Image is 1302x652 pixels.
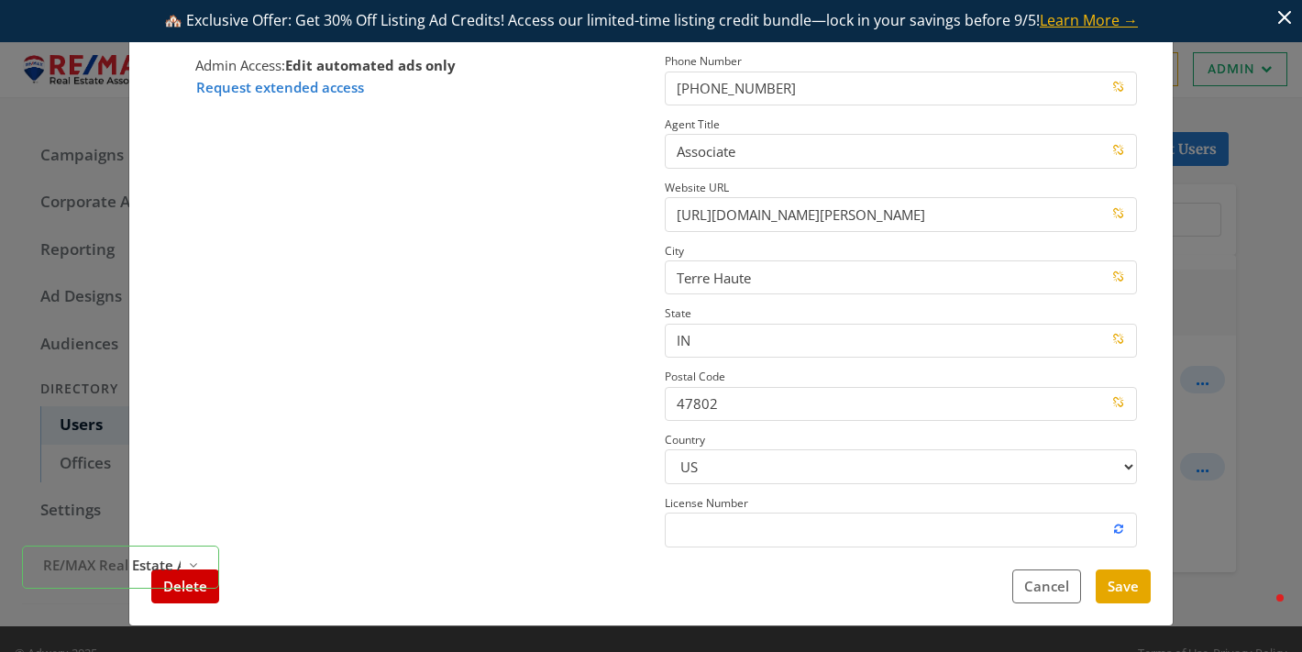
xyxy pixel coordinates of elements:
small: Country [665,432,705,448]
input: Phone Number [665,72,1137,105]
button: RE/MAX Real Estate Associates [22,546,219,589]
input: License Number [665,513,1137,547]
button: Cancel [1012,569,1081,603]
small: State [665,305,691,321]
span: Admin Access: [195,56,456,74]
input: Website URL [665,197,1137,231]
iframe: Intercom live chat [1240,590,1284,634]
small: Website URL [665,180,729,195]
small: City [665,243,684,259]
button: Request extended access [195,76,365,99]
small: Agent Title [665,116,720,132]
input: State [665,324,1137,358]
button: Save [1096,569,1151,603]
input: City [665,260,1137,294]
small: Postal Code [665,369,725,384]
span: RE/MAX Real Estate Associates [43,555,181,576]
strong: Edit automated ads only [285,56,456,74]
small: License Number [665,495,748,511]
select: Country [665,449,1137,483]
small: Phone Number [665,53,742,69]
input: Agent Title [665,134,1137,168]
input: Postal Code [665,387,1137,421]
